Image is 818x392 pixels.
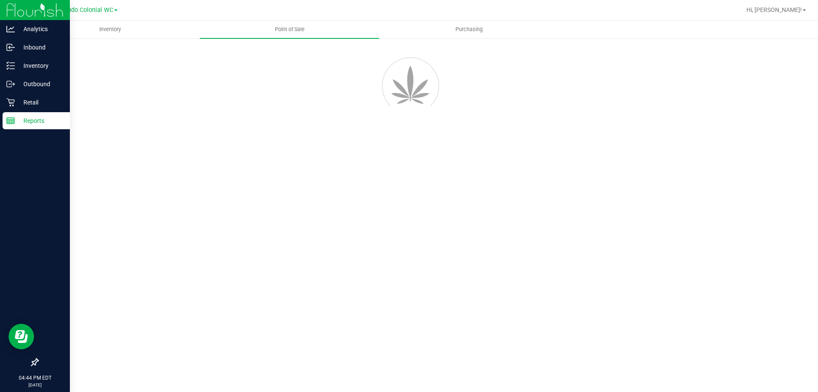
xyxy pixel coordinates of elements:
p: Reports [15,116,66,126]
a: Inventory [20,20,200,38]
inline-svg: Inventory [6,61,15,70]
a: Point of Sale [200,20,379,38]
span: Inventory [88,26,132,33]
span: Orlando Colonial WC [56,6,113,14]
p: 04:44 PM EDT [4,374,66,382]
iframe: Resource center [9,324,34,349]
inline-svg: Analytics [6,25,15,33]
p: Inventory [15,61,66,71]
span: Purchasing [444,26,494,33]
a: Purchasing [379,20,559,38]
p: Inbound [15,42,66,52]
p: Outbound [15,79,66,89]
span: Hi, [PERSON_NAME]! [746,6,802,13]
inline-svg: Reports [6,116,15,125]
inline-svg: Inbound [6,43,15,52]
inline-svg: Retail [6,98,15,107]
p: [DATE] [4,382,66,388]
p: Analytics [15,24,66,34]
span: Point of Sale [263,26,316,33]
p: Retail [15,97,66,107]
inline-svg: Outbound [6,80,15,88]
